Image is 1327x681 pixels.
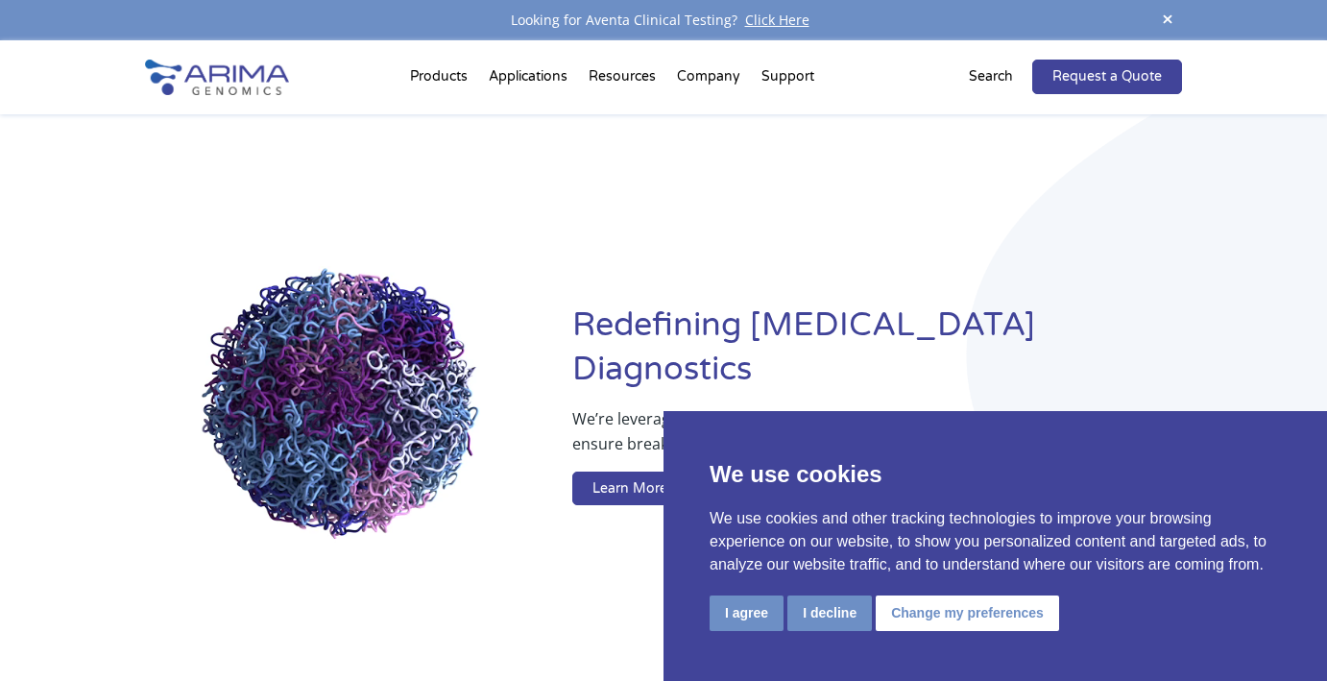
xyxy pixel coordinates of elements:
p: Search [969,64,1013,89]
p: We use cookies [710,457,1281,492]
h1: Redefining [MEDICAL_DATA] Diagnostics [572,304,1182,406]
img: Arima-Genomics-logo [145,60,289,95]
p: We’re leveraging whole-genome sequence and structure information to ensure breakthrough therapies... [572,406,1105,472]
p: We use cookies and other tracking technologies to improve your browsing experience on our website... [710,507,1281,576]
a: Request a Quote [1032,60,1182,94]
button: I agree [710,596,784,631]
button: I decline [787,596,872,631]
a: Learn More [572,472,688,506]
a: Click Here [737,11,817,29]
button: Change my preferences [876,596,1059,631]
div: Looking for Aventa Clinical Testing? [145,8,1182,33]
